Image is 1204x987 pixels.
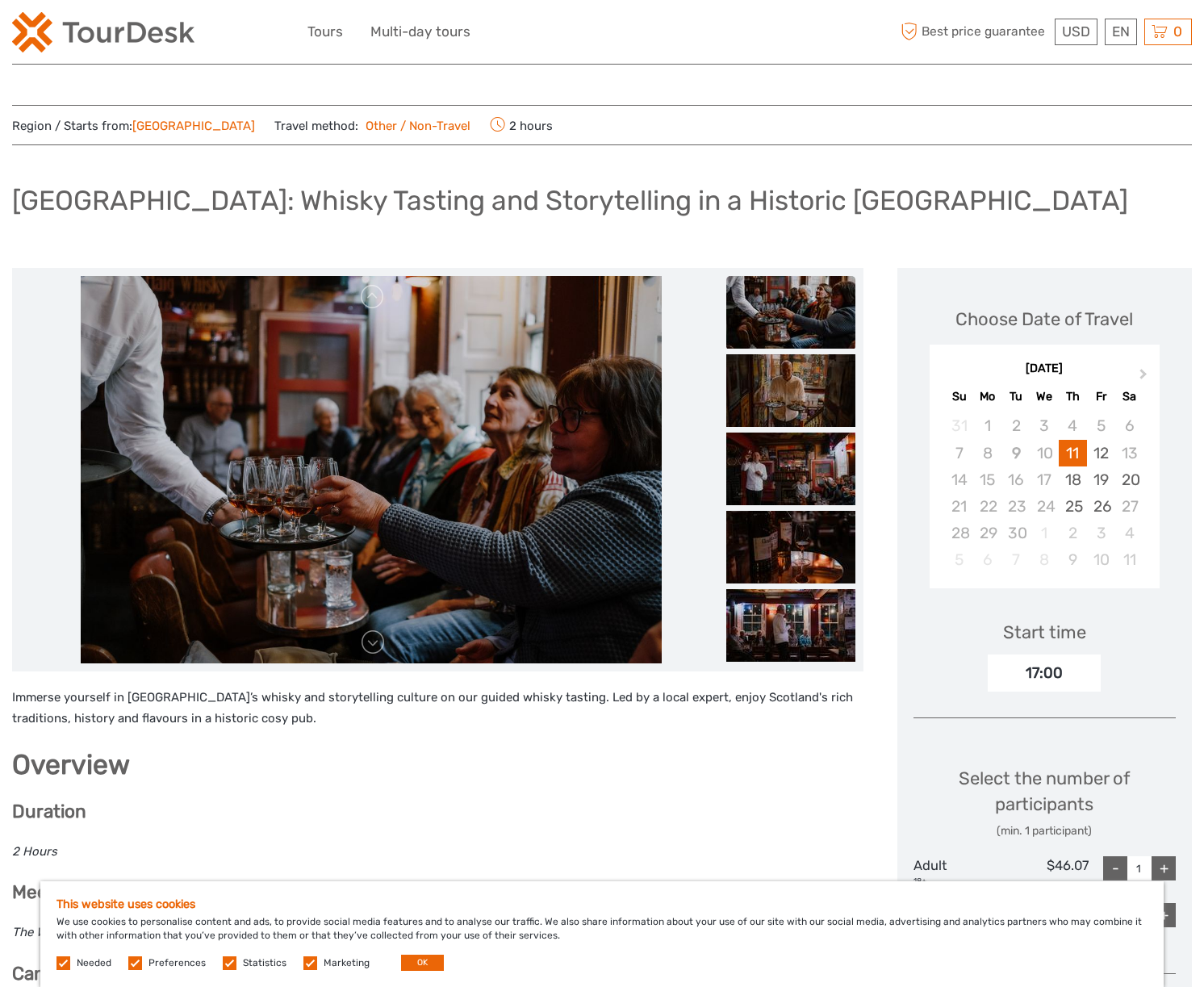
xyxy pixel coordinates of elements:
img: 27ffa0255fa64098bea75fc8123c747a_slider_thumbnail.jpg [726,433,855,505]
div: Not available Tuesday, September 9th, 2025 [1001,440,1030,466]
div: Choose Thursday, October 2nd, 2025 [1059,520,1087,546]
div: Sa [1115,386,1143,408]
div: Not available Sunday, September 21st, 2025 [945,493,973,520]
div: Choose Thursday, October 9th, 2025 [1059,546,1087,573]
div: Not available Wednesday, September 17th, 2025 [1031,466,1059,493]
div: Not available Monday, September 29th, 2025 [973,520,1001,546]
a: Other / Non-Travel [358,119,470,133]
div: Not available Saturday, September 6th, 2025 [1115,412,1143,439]
div: Not available Tuesday, September 30th, 2025 [1001,520,1030,546]
span: USD [1062,23,1090,40]
div: Fr [1087,386,1115,408]
img: e069a10bec8e40f6bf6fcf2e9b7f52d5_slider_thumbnail.jpg [726,354,855,427]
div: Mo [973,386,1001,408]
div: Choose Friday, September 26th, 2025 [1087,493,1115,520]
div: Not available Tuesday, September 2nd, 2025 [1001,412,1030,439]
div: Not available Sunday, September 28th, 2025 [945,520,973,546]
strong: Overview [12,748,130,780]
strong: Meeting point [12,881,129,903]
div: We [1031,386,1059,408]
div: Not available Wednesday, September 24th, 2025 [1031,493,1059,520]
h5: This website uses cookies [56,897,1148,911]
strong: Duration [12,801,86,822]
div: Tu [1001,386,1030,408]
div: Not available Wednesday, September 3rd, 2025 [1031,412,1059,439]
span: Best price guarantee [897,19,1051,45]
span: 2 hours [490,114,553,136]
h1: [GEOGRAPHIC_DATA]: Whisky Tasting and Storytelling in a Historic [GEOGRAPHIC_DATA] [12,184,1128,217]
div: Not available Friday, September 5th, 2025 [1087,412,1115,439]
button: Next Month [1132,365,1158,391]
div: Choose Friday, September 19th, 2025 [1087,466,1115,493]
div: Not available Sunday, October 5th, 2025 [945,546,973,573]
span: Travel method: [274,114,470,136]
div: Select the number of participants [913,766,1177,839]
div: Not available Tuesday, September 16th, 2025 [1001,466,1030,493]
div: Not available Wednesday, October 8th, 2025 [1031,546,1059,573]
div: [DATE] [930,361,1160,378]
div: Choose Date of Travel [955,307,1133,332]
div: Not available Sunday, August 31st, 2025 [945,412,973,439]
span: Region / Starts from: [12,118,255,135]
div: (min. 1 participant) [913,823,1177,839]
div: Not available Monday, September 8th, 2025 [973,440,1001,466]
img: 2254-3441b4b5-4e5f-4d00-b396-31f1d84a6ebf_logo_small.png [12,12,194,52]
div: Not available Monday, October 6th, 2025 [973,546,1001,573]
a: [GEOGRAPHIC_DATA] [132,119,255,133]
div: Not available Tuesday, October 7th, 2025 [1001,546,1030,573]
em: The Waverley Bar, [STREET_ADDRESS] [12,925,230,939]
button: OK [401,955,444,971]
div: Choose Friday, September 12th, 2025 [1087,440,1115,466]
label: Marketing [324,956,370,970]
div: Not available Wednesday, October 1st, 2025 [1031,520,1059,546]
img: e840cd9299d54743a9770bc96c971f52_slider_thumbnail.jpg [726,511,855,583]
div: + [1152,856,1176,880]
div: Not available Saturday, September 13th, 2025 [1115,440,1143,466]
div: Not available Sunday, September 7th, 2025 [945,440,973,466]
div: Choose Friday, October 3rd, 2025 [1087,520,1115,546]
label: Statistics [243,956,286,970]
a: Tours [307,20,343,44]
div: Start time [1003,620,1086,645]
div: Not available Sunday, September 14th, 2025 [945,466,973,493]
img: e54900f43f2f4950aff1dca758516d83_main_slider.jpg [81,276,662,663]
label: Preferences [148,956,206,970]
img: 741b30dadb574039a7160a8ef5ecbbdb_slider_thumbnail.jpg [726,589,855,662]
strong: Cancellations [12,963,125,985]
div: Not available Saturday, September 27th, 2025 [1115,493,1143,520]
div: Not available Wednesday, September 10th, 2025 [1031,440,1059,466]
span: Immerse yourself in [GEOGRAPHIC_DATA]’s whisky and storytelling culture on our guided whisky tast... [12,690,853,726]
div: Th [1059,386,1087,408]
div: Choose Friday, October 10th, 2025 [1087,546,1115,573]
em: 2 Hours [12,844,57,859]
div: - [1103,856,1127,880]
div: Choose Saturday, September 20th, 2025 [1115,466,1143,493]
a: Multi-day tours [370,20,470,44]
div: Choose Saturday, October 4th, 2025 [1115,520,1143,546]
div: Not available Thursday, September 4th, 2025 [1059,412,1087,439]
div: Not available Tuesday, September 23rd, 2025 [1001,493,1030,520]
div: Su [945,386,973,408]
div: Choose Thursday, September 25th, 2025 [1059,493,1087,520]
div: Not available Monday, September 15th, 2025 [973,466,1001,493]
div: Choose Thursday, September 11th, 2025 [1059,440,1087,466]
div: Choose Saturday, October 11th, 2025 [1115,546,1143,573]
div: Not available Monday, September 1st, 2025 [973,412,1001,439]
div: Adult [913,856,1001,887]
div: We use cookies to personalise content and ads, to provide social media features and to analyse ou... [40,881,1164,987]
div: 17:00 [988,655,1101,692]
div: Choose Thursday, September 18th, 2025 [1059,466,1087,493]
label: Needed [77,956,111,970]
div: + [1152,903,1176,927]
div: 18+ [913,876,1001,887]
img: e54900f43f2f4950aff1dca758516d83_slider_thumbnail.jpg [726,276,855,349]
div: month 2025-09 [934,412,1155,573]
div: EN [1105,19,1137,45]
div: $46.07 [1001,856,1089,887]
span: 0 [1171,23,1185,40]
div: Not available Monday, September 22nd, 2025 [973,493,1001,520]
